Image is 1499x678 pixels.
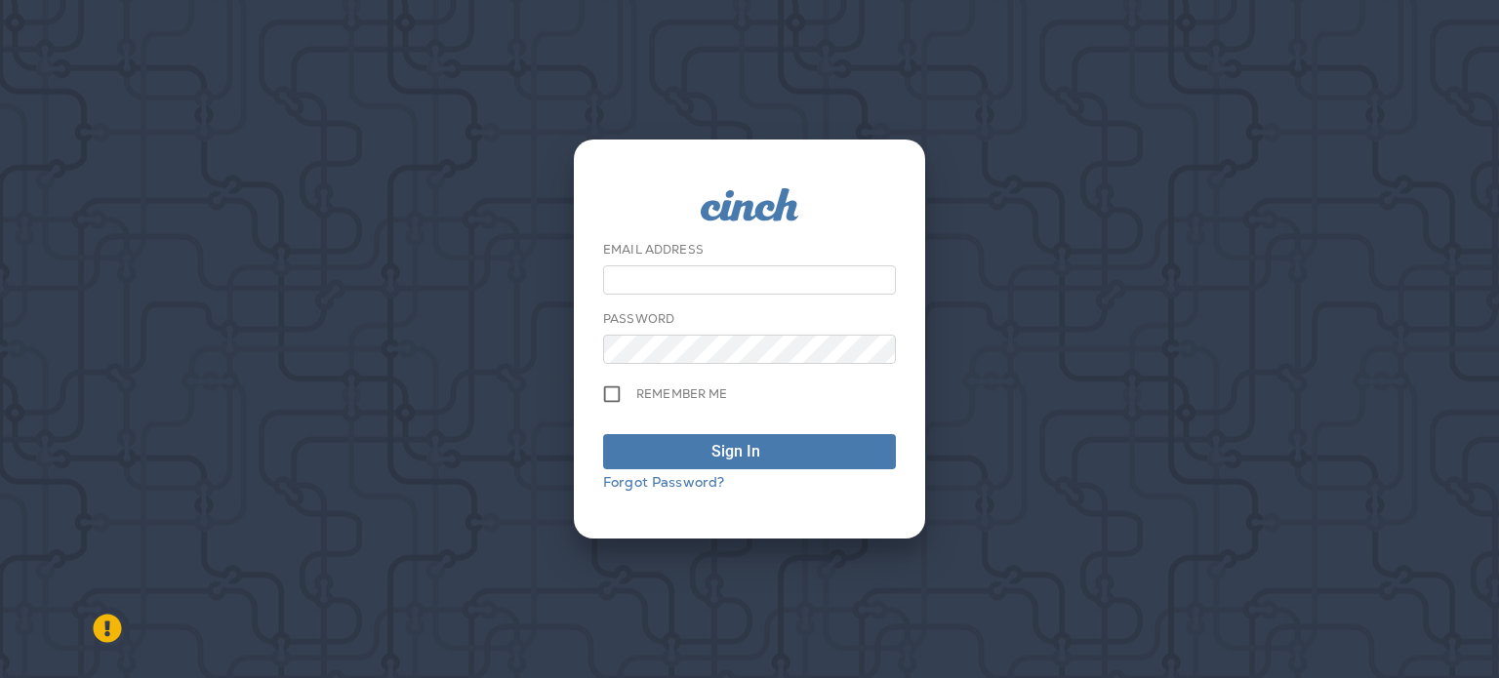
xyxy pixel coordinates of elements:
label: Email Address [603,242,704,258]
label: Password [603,311,674,327]
a: Forgot Password? [603,473,724,491]
div: Sign In [711,440,760,463]
button: Sign In [603,434,896,469]
span: Remember me [636,386,728,402]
